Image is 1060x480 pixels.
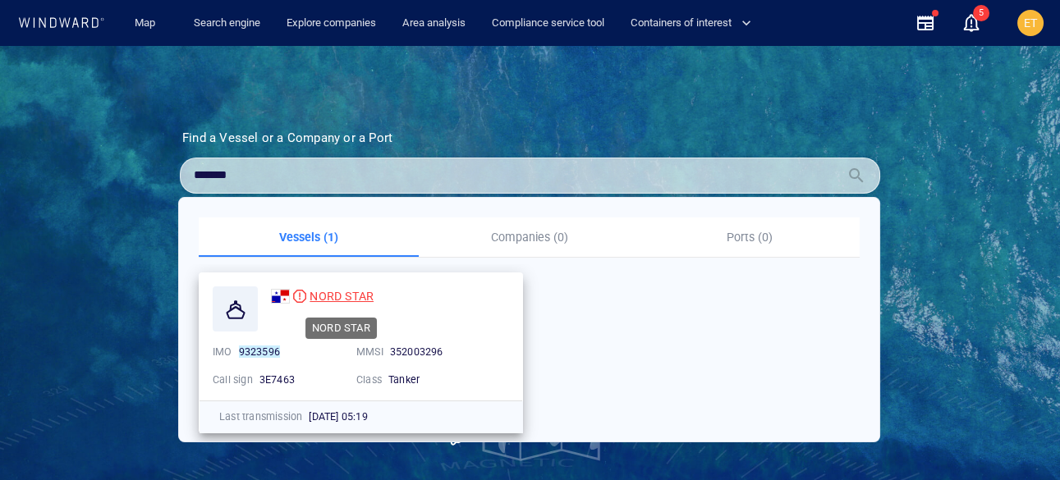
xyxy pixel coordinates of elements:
a: Area analysis [396,9,472,38]
span: 3E7463 [259,373,295,386]
span: Containers of interest [631,14,751,33]
div: Tanker [388,373,487,387]
button: Map [122,9,174,38]
p: Companies (0) [429,227,629,247]
a: 5 [958,10,984,36]
span: NORD STAR [310,290,374,303]
p: Call sign [213,373,253,387]
button: 5 [961,13,981,33]
p: Class [356,373,382,387]
div: High risk [293,290,306,303]
div: Notification center [961,13,981,33]
span: [DATE] 05:19 [309,410,367,423]
a: NORD STAR [271,286,374,306]
a: Search engine [187,9,267,38]
p: Last transmission [219,409,302,424]
span: 5 [973,5,989,21]
button: ET [1014,7,1047,39]
iframe: Chat [990,406,1048,468]
h3: Find a Vessel or a Company or a Port [182,130,878,145]
p: IMO [213,345,232,359]
a: Map [128,9,167,38]
button: Containers of interest [624,9,765,38]
a: Compliance service tool [485,9,611,38]
p: Vessels (1) [209,227,409,247]
a: Explore companies [280,9,383,38]
p: MMSI [356,345,383,359]
span: 352003296 [390,345,443,358]
span: ET [1024,16,1038,30]
p: Ports (0) [649,227,850,247]
mark: 9323596 [239,345,280,358]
